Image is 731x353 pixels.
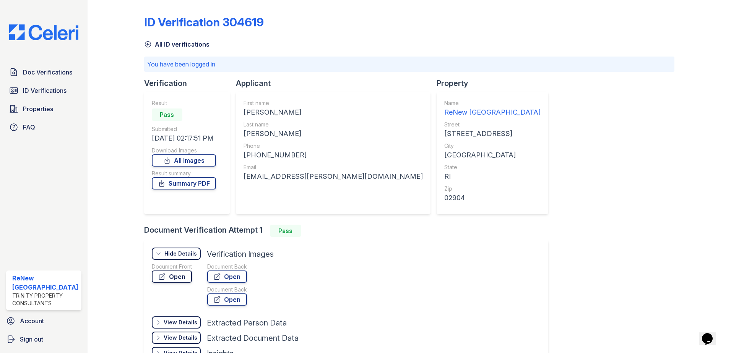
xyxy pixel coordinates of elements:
[20,335,43,344] span: Sign out
[152,154,216,167] a: All Images
[6,65,81,80] a: Doc Verifications
[244,164,423,171] div: Email
[6,120,81,135] a: FAQ
[444,107,541,118] div: ReNew [GEOGRAPHIC_DATA]
[23,123,35,132] span: FAQ
[244,99,423,107] div: First name
[207,286,247,293] div: Document Back
[23,86,67,95] span: ID Verifications
[270,225,301,237] div: Pass
[12,292,78,307] div: Trinity Property Consultants
[152,170,216,177] div: Result summary
[152,99,216,107] div: Result
[444,121,541,128] div: Street
[207,293,247,306] a: Open
[144,225,554,237] div: Document Verification Attempt 1
[207,270,247,283] a: Open
[444,164,541,171] div: State
[244,128,423,139] div: [PERSON_NAME]
[12,274,78,292] div: ReNew [GEOGRAPHIC_DATA]
[3,24,84,40] img: CE_Logo_Blue-a8612792a0a2168367f1c8372b55b34899dd931a85d93a1a3d3e32e68fde9ad4.png
[207,249,274,259] div: Verification Images
[152,263,192,270] div: Document Front
[444,99,541,118] a: Name ReNew [GEOGRAPHIC_DATA]
[147,60,672,69] p: You have been logged in
[244,171,423,182] div: [EMAIL_ADDRESS][PERSON_NAME][DOMAIN_NAME]
[207,317,287,328] div: Extracted Person Data
[207,263,247,270] div: Document Back
[152,108,182,121] div: Pass
[207,333,299,343] div: Extracted Document Data
[244,107,423,118] div: [PERSON_NAME]
[20,316,44,325] span: Account
[164,334,197,342] div: View Details
[164,250,197,257] div: Hide Details
[444,150,541,160] div: [GEOGRAPHIC_DATA]
[152,270,192,283] a: Open
[6,83,81,98] a: ID Verifications
[444,142,541,150] div: City
[164,319,197,326] div: View Details
[699,322,723,345] iframe: chat widget
[6,101,81,117] a: Properties
[444,193,541,203] div: 02904
[152,147,216,154] div: Download Images
[244,150,423,160] div: [PHONE_NUMBER]
[152,177,216,189] a: Summary PDF
[144,40,210,49] a: All ID verifications
[23,104,53,113] span: Properties
[444,185,541,193] div: Zip
[444,128,541,139] div: [STREET_ADDRESS]
[3,332,84,347] a: Sign out
[23,68,72,77] span: Doc Verifications
[444,99,541,107] div: Name
[437,78,554,89] div: Property
[236,78,437,89] div: Applicant
[144,78,236,89] div: Verification
[244,121,423,128] div: Last name
[244,142,423,150] div: Phone
[444,171,541,182] div: RI
[152,125,216,133] div: Submitted
[144,15,264,29] div: ID Verification 304619
[152,133,216,144] div: [DATE] 02:17:51 PM
[3,313,84,329] a: Account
